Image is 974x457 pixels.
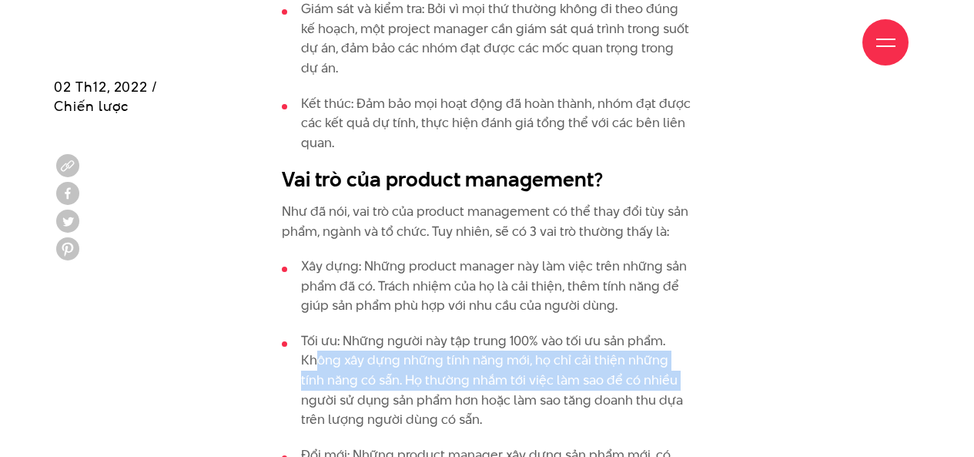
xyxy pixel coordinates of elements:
[282,331,692,430] li: Tối ưu: Những người này tập trung 100% vào tối ưu sản phẩm. Không xây dựng những tính năng mới, h...
[282,165,692,194] h2: Vai trò của product management?
[282,202,692,241] p: Như đã nói, vai trò của product management có thể thay đổi tùy sản phẩm, ngành và tổ chức. Tuy nh...
[282,257,692,316] li: Xây dựng: Những product manager này làm việc trên những sản phẩm đã có. Trách nhiệm của họ là cải...
[54,77,158,116] span: 02 Th12, 2022 / Chiến lược
[282,94,692,153] li: Kết thúc: Đảm bảo mọi hoạt động đã hoàn thành, nhóm đạt được các kết quả dự tính, thực hiện đánh ...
